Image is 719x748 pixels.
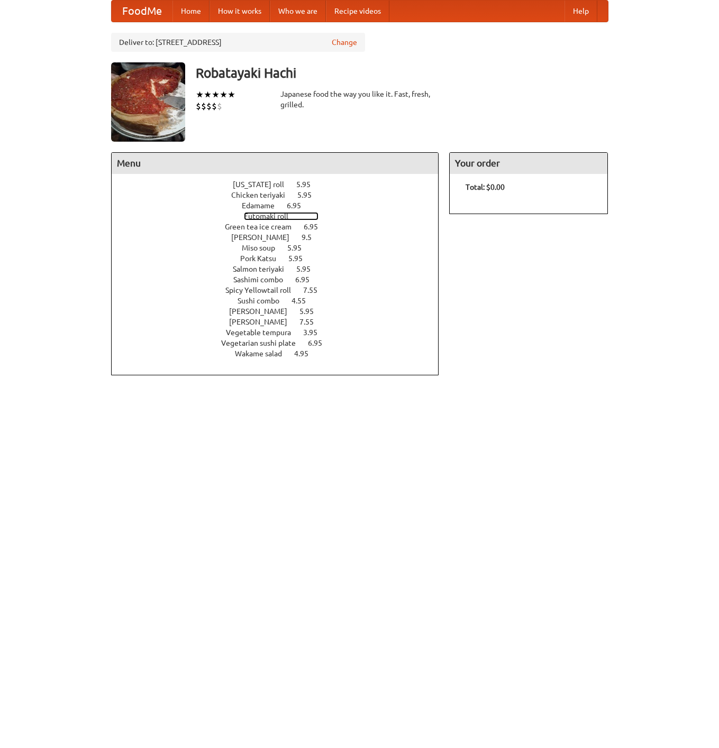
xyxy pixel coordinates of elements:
span: Vegetable tempura [226,328,302,337]
a: Green tea ice cream 6.95 [225,223,338,231]
li: $ [206,100,212,112]
span: [US_STATE] roll [233,180,295,189]
span: [PERSON_NAME] [229,318,298,326]
a: [PERSON_NAME] 9.5 [231,233,331,242]
a: Who we are [270,1,326,22]
img: angular.jpg [111,62,185,142]
span: Vegetarian sushi plate [221,339,306,347]
span: 5.95 [299,307,324,316]
span: Futomaki roll [244,212,299,220]
span: Spicy Yellowtail roll [225,286,302,294]
a: Spicy Yellowtail roll 7.55 [225,286,337,294]
a: Pork Katsu 5.95 [240,254,322,263]
h4: Menu [112,153,439,174]
a: [PERSON_NAME] 7.55 [229,318,333,326]
span: Pork Katsu [240,254,287,263]
span: 3.95 [303,328,328,337]
span: Green tea ice cream [225,223,302,231]
a: [PERSON_NAME] 5.95 [229,307,333,316]
span: 6.95 [287,201,312,210]
span: 5.95 [297,191,322,199]
span: 4.55 [292,297,316,305]
span: 4.95 [294,349,319,358]
span: Miso soup [242,244,286,252]
span: 6.95 [308,339,333,347]
a: Chicken teriyaki 5.95 [231,191,331,199]
span: 5.95 [287,244,312,252]
span: Sushi combo [238,297,290,305]
span: [PERSON_NAME] [231,233,300,242]
h3: Robatayaki Hachi [196,62,608,84]
a: Sashimi combo 6.95 [233,275,329,284]
li: $ [201,100,206,112]
span: 6.95 [304,223,329,231]
li: ★ [220,89,227,100]
span: 7.55 [303,286,328,294]
li: ★ [212,89,220,100]
a: Wakame salad 4.95 [235,349,328,358]
a: FoodMe [112,1,172,22]
span: Wakame salad [235,349,293,358]
span: 6.95 [295,275,320,284]
a: Miso soup 5.95 [242,244,321,252]
a: Recipe videos [326,1,389,22]
li: ★ [227,89,235,100]
a: Edamame 6.95 [242,201,321,210]
span: 5.95 [288,254,313,263]
li: ★ [204,89,212,100]
div: Deliver to: [STREET_ADDRESS] [111,33,365,52]
span: Edamame [242,201,285,210]
a: Vegetarian sushi plate 6.95 [221,339,342,347]
span: 5.95 [296,180,321,189]
a: Sushi combo 4.55 [238,297,325,305]
a: How it works [210,1,270,22]
h4: Your order [450,153,607,174]
a: Help [565,1,597,22]
span: 9.5 [302,233,322,242]
div: Japanese food the way you like it. Fast, fresh, grilled. [280,89,439,110]
span: Salmon teriyaki [233,265,295,273]
span: 5.95 [296,265,321,273]
li: ★ [196,89,204,100]
a: Salmon teriyaki 5.95 [233,265,330,273]
li: $ [196,100,201,112]
b: Total: $0.00 [466,183,505,191]
span: Sashimi combo [233,275,294,284]
li: $ [212,100,217,112]
a: Home [172,1,210,22]
span: 7.55 [299,318,324,326]
a: [US_STATE] roll 5.95 [233,180,330,189]
span: Chicken teriyaki [231,191,296,199]
a: Vegetable tempura 3.95 [226,328,337,337]
a: Change [332,37,357,48]
a: Futomaki roll [244,212,318,220]
span: [PERSON_NAME] [229,307,298,316]
li: $ [217,100,222,112]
